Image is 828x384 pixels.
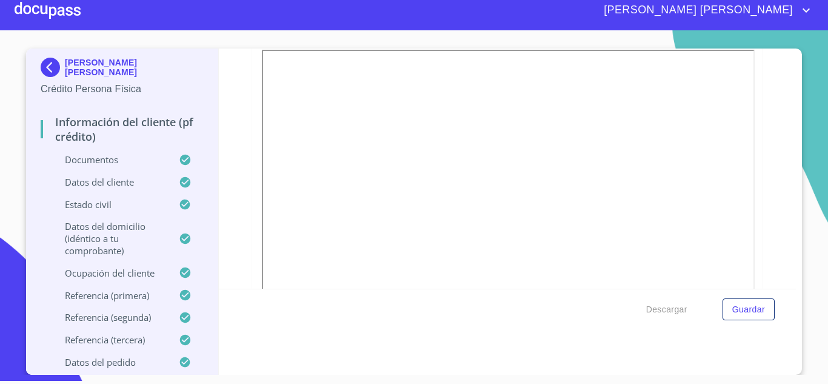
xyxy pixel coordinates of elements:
[641,298,692,321] button: Descargar
[41,267,179,279] p: Ocupación del Cliente
[41,58,65,77] img: Docupass spot blue
[262,50,755,376] iframe: Comprobante de Domicilio
[41,176,179,188] p: Datos del cliente
[646,302,687,317] span: Descargar
[41,82,204,96] p: Crédito Persona Física
[41,115,204,144] p: Información del cliente (PF crédito)
[41,58,204,82] div: [PERSON_NAME] [PERSON_NAME]
[41,311,179,323] p: Referencia (segunda)
[723,298,775,321] button: Guardar
[41,334,179,346] p: Referencia (tercera)
[732,302,765,317] span: Guardar
[41,289,179,301] p: Referencia (primera)
[65,58,204,77] p: [PERSON_NAME] [PERSON_NAME]
[41,220,179,257] p: Datos del domicilio (idéntico a tu comprobante)
[41,153,179,166] p: Documentos
[41,198,179,211] p: Estado Civil
[595,1,799,20] span: [PERSON_NAME] [PERSON_NAME]
[595,1,813,20] button: account of current user
[41,356,179,368] p: Datos del pedido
